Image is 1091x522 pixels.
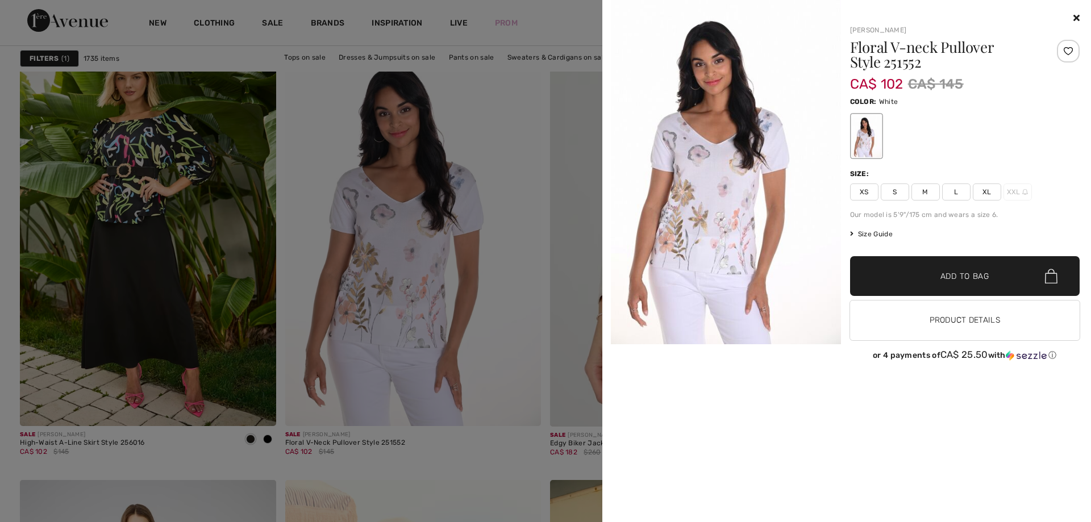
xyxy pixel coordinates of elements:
div: or 4 payments of with [850,349,1080,361]
span: Help [26,8,49,18]
img: Bag.svg [1045,269,1057,283]
div: or 4 payments ofCA$ 25.50withSezzle Click to learn more about Sezzle [850,349,1080,365]
span: CA$ 25.50 [940,349,988,360]
span: Color: [850,98,877,106]
span: White [879,98,898,106]
button: Product Details [850,300,1080,340]
div: Size: [850,169,872,179]
span: CA$ 145 [908,74,964,94]
span: XL [973,183,1001,201]
h1: Floral V-neck Pullover Style 251552 [850,40,1042,69]
span: L [942,183,971,201]
span: M [911,183,940,201]
span: XXL [1003,183,1032,201]
img: ring-m.svg [1022,189,1028,195]
div: White [851,115,881,157]
span: XS [850,183,878,201]
button: Add to Bag [850,256,1080,296]
span: Add to Bag [940,270,989,282]
span: Size Guide [850,229,893,239]
div: Our model is 5'9"/175 cm and wears a size 6. [850,210,1080,220]
span: CA$ 102 [850,65,903,92]
img: Sezzle [1006,350,1047,361]
span: S [881,183,909,201]
a: [PERSON_NAME] [850,26,907,34]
